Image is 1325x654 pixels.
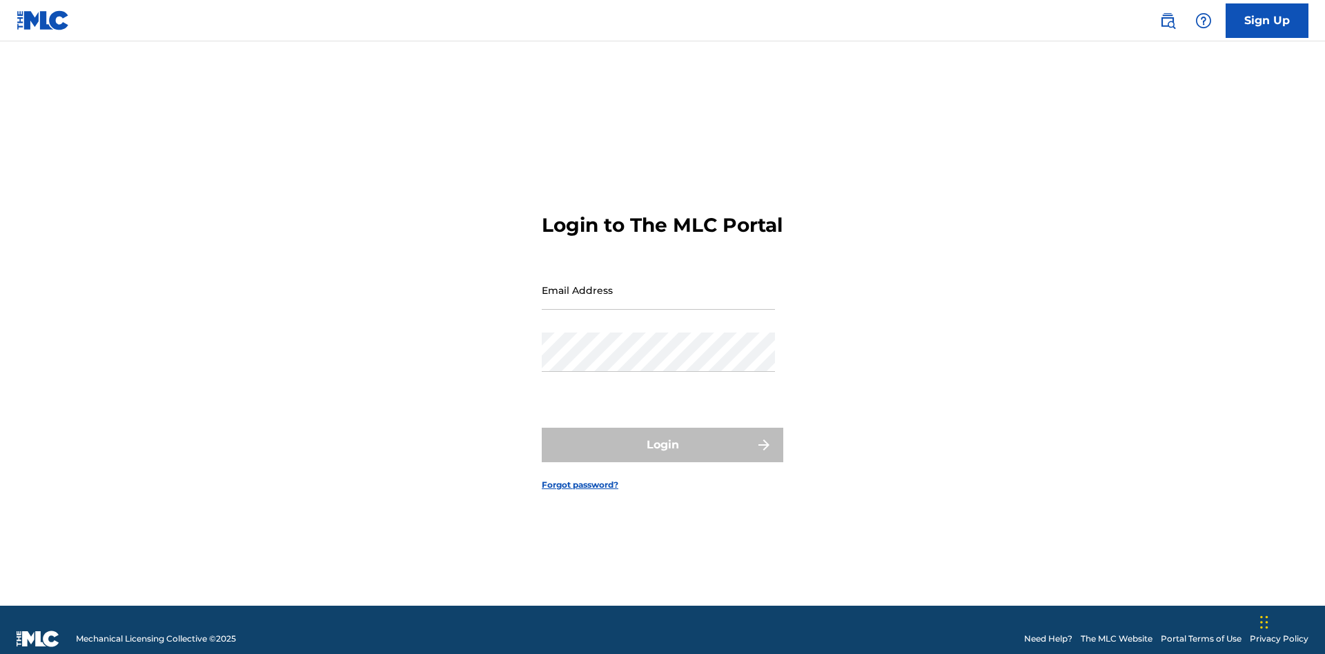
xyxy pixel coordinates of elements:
a: Portal Terms of Use [1161,633,1241,645]
span: Mechanical Licensing Collective © 2025 [76,633,236,645]
a: The MLC Website [1081,633,1152,645]
div: Help [1190,7,1217,34]
a: Need Help? [1024,633,1072,645]
a: Privacy Policy [1250,633,1308,645]
iframe: Chat Widget [1256,588,1325,654]
img: MLC Logo [17,10,70,30]
h3: Login to The MLC Portal [542,213,783,237]
a: Public Search [1154,7,1181,34]
a: Sign Up [1226,3,1308,38]
img: search [1159,12,1176,29]
a: Forgot password? [542,479,618,491]
div: Drag [1260,602,1268,643]
img: help [1195,12,1212,29]
img: logo [17,631,59,647]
